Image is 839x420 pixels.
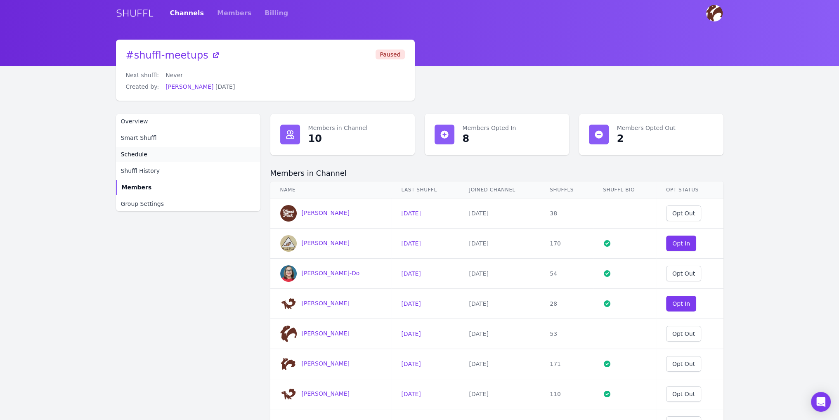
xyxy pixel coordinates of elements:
button: Opt Out [666,386,701,402]
div: Opt Out [672,390,695,398]
a: [DATE] [401,240,421,247]
a: [DATE] [401,270,421,277]
button: Opt Out [666,266,701,281]
dt: Members Opted In [463,124,559,132]
div: Opt Out [672,209,695,217]
dt: Created by: [126,83,159,91]
img: Eric Mesh [280,356,297,372]
a: Members [217,2,251,25]
dt: Members in Channel [308,124,405,132]
span: Overview [121,117,148,125]
div: Opt Out [672,269,695,278]
a: [PERSON_NAME] [165,83,213,90]
button: Opt Out [666,326,701,342]
th: Last Shuffl [391,182,459,198]
span: Paused [376,50,404,59]
div: Opt In [672,239,690,248]
td: [DATE] [459,229,540,259]
a: Group Settings [116,196,260,211]
a: [DATE] [401,210,421,217]
span: [PERSON_NAME] [302,300,350,307]
a: Billing [265,2,288,25]
td: [DATE] [459,319,540,349]
a: Smart Shuffl [116,130,260,145]
span: [PERSON_NAME] [302,330,350,337]
th: Name [270,182,392,198]
span: Smart Shuffl [121,134,157,142]
img: Gina Modugno [280,386,297,402]
th: Opt Status [656,182,723,198]
span: Members [122,183,152,191]
img: Damian Warshall [280,295,297,312]
a: Schedule [116,147,260,162]
td: [DATE] [459,289,540,319]
dt: Next shuffl: [126,71,159,79]
a: Eric Mesh[PERSON_NAME] [280,360,350,367]
a: SHUFFL [116,7,154,20]
td: [DATE] [459,379,540,409]
img: Brandy Keel-Do [280,265,297,282]
a: Shuffl History [116,163,260,178]
button: Opt In [666,236,697,251]
td: 38 [540,198,593,229]
td: 110 [540,379,593,409]
td: [DATE] [459,349,540,379]
a: Members [116,180,260,195]
img: Arkadiusz Luba [280,235,297,252]
th: Joined Channel [459,182,540,198]
button: Opt Out [666,356,701,372]
td: 170 [540,229,593,259]
button: Opt Out [666,205,701,221]
span: Schedule [121,150,147,158]
span: [PERSON_NAME]-Do [302,270,360,276]
img: David Marin [280,326,297,342]
a: Overview [116,114,260,129]
img: Alex Cahill [280,205,297,222]
a: [DATE] [401,330,421,337]
span: [DATE] [215,83,235,90]
th: Shuffls [540,182,593,198]
a: David Marin[PERSON_NAME] [280,330,350,337]
span: Never [165,72,183,78]
a: Damian Warshall[PERSON_NAME] [280,300,350,307]
a: [DATE] [401,391,421,397]
a: [DATE] [401,361,421,367]
nav: Sidebar [116,114,260,211]
div: Opt Out [672,360,695,368]
span: Shuffl History [121,167,160,175]
th: Shuffl Bio [593,182,656,198]
span: [PERSON_NAME] [302,360,350,367]
td: 54 [540,259,593,289]
div: Opt In [672,300,690,308]
button: Opt In [666,296,697,311]
span: [PERSON_NAME] [302,390,350,397]
td: [DATE] [459,198,540,229]
div: 2 [617,132,624,145]
a: Gina Modugno[PERSON_NAME] [280,390,350,397]
div: Opt Out [672,330,695,338]
td: 171 [540,349,593,379]
button: User menu [705,4,723,22]
a: Channels [170,2,204,25]
div: 10 [308,132,322,145]
span: [PERSON_NAME] [302,210,350,216]
div: 8 [463,132,470,145]
td: 28 [540,289,593,319]
dt: Members Opted Out [617,124,714,132]
div: Open Intercom Messenger [811,392,831,412]
a: Brandy Keel-Do[PERSON_NAME]-Do [280,270,360,276]
a: Arkadiusz Luba[PERSON_NAME] [280,240,350,246]
td: 53 [540,319,593,349]
span: [PERSON_NAME] [302,240,350,246]
a: #shuffl-meetups [126,50,220,61]
h2: Members in Channel [270,168,723,178]
span: # shuffl-meetups [126,50,208,61]
span: Group Settings [121,200,164,208]
td: [DATE] [459,259,540,289]
a: [DATE] [401,300,421,307]
img: David Marin [706,5,723,21]
a: Alex Cahill[PERSON_NAME] [280,210,350,216]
